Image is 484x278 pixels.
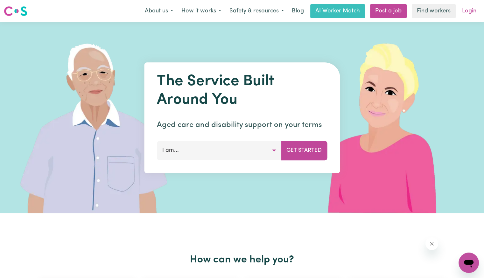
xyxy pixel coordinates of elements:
[141,4,177,18] button: About us
[281,141,327,160] button: Get Started
[4,5,27,17] img: Careseekers logo
[4,4,27,18] a: Careseekers logo
[310,4,365,18] a: AI Worker Match
[288,4,308,18] a: Blog
[425,237,438,250] iframe: Close message
[157,141,281,160] button: I am...
[225,4,288,18] button: Safety & resources
[157,119,327,131] p: Aged care and disability support on your terms
[412,4,456,18] a: Find workers
[36,254,448,266] h2: How can we help you?
[4,4,39,10] span: Need any help?
[458,4,480,18] a: Login
[459,253,479,273] iframe: Button to launch messaging window
[157,73,327,109] h1: The Service Built Around You
[370,4,407,18] a: Post a job
[177,4,225,18] button: How it works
